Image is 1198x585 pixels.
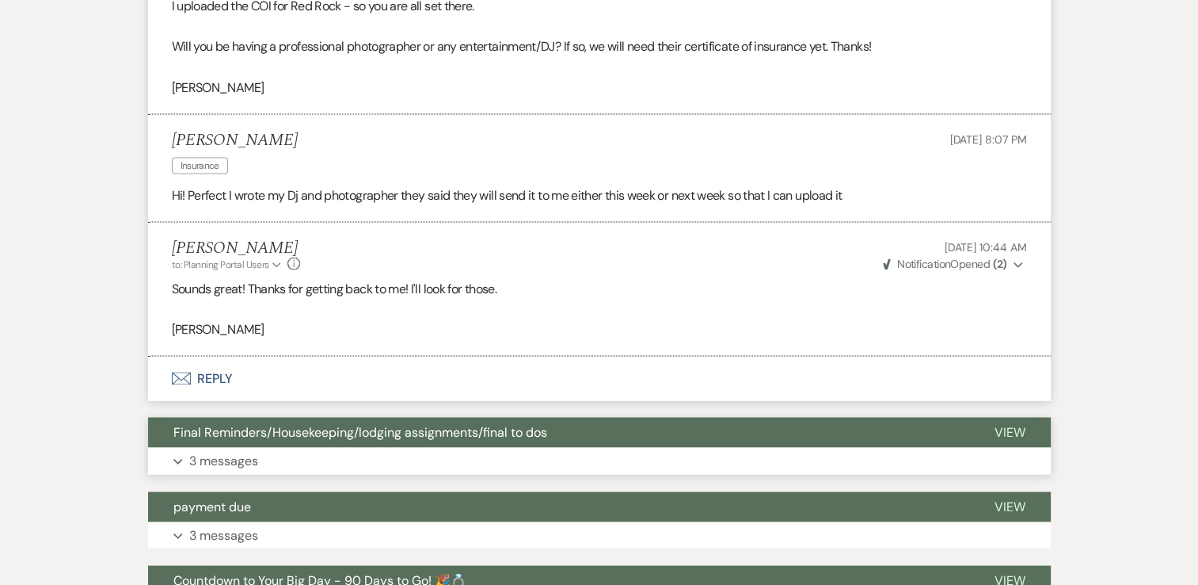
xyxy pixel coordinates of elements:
[173,498,251,514] span: payment due
[172,185,1027,205] p: Hi! Perfect I wrote my Dj and photographer they said they will send it to me either this week or ...
[880,255,1027,272] button: NotificationOpened (2)
[172,238,301,258] h5: [PERSON_NAME]
[945,239,1027,254] span: [DATE] 10:44 AM
[148,447,1051,474] button: 3 messages
[172,157,228,174] span: Insurance
[995,423,1025,440] span: View
[883,256,1007,270] span: Opened
[995,498,1025,514] span: View
[148,417,969,447] button: Final Reminders/Housekeeping/lodging assignments/final to dos
[172,319,1027,339] p: [PERSON_NAME]
[172,257,284,271] button: to: Planning Portal Users
[148,491,969,522] button: payment due
[148,522,1051,549] button: 3 messages
[172,258,269,270] span: to: Planning Portal Users
[897,256,950,270] span: Notification
[949,132,1026,146] span: [DATE] 8:07 PM
[172,36,1027,57] p: Will you be having a professional photographer or any entertainment/DJ? If so, we will need their...
[969,491,1051,522] button: View
[189,525,258,545] p: 3 messages
[172,278,1027,299] p: Sounds great! Thanks for getting back to me! I'll look for those.
[992,256,1006,270] strong: ( 2 )
[173,423,547,440] span: Final Reminders/Housekeeping/lodging assignments/final to dos
[172,77,1027,97] p: [PERSON_NAME]
[969,417,1051,447] button: View
[148,356,1051,400] button: Reply
[172,130,298,150] h5: [PERSON_NAME]
[189,450,258,471] p: 3 messages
